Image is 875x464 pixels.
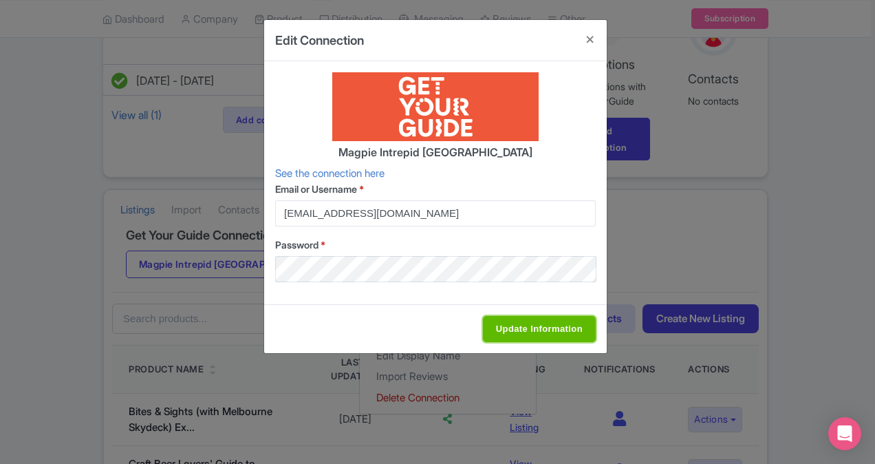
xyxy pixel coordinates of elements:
span: Password [275,239,318,251]
img: get_your_guide-7e38668e3d2e402e10b01a42601023d1.png [332,72,539,141]
div: Open Intercom Messenger [828,417,861,450]
button: Close [574,20,607,59]
span: Email or Username [275,183,357,195]
h4: Edit Connection [275,31,364,50]
h4: Magpie Intrepid [GEOGRAPHIC_DATA] [275,147,596,159]
a: See the connection here [275,167,385,180]
input: Update Information [483,316,596,342]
